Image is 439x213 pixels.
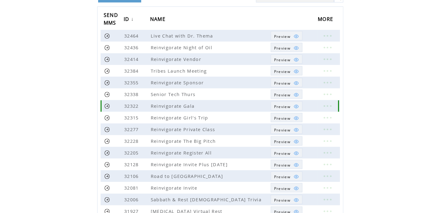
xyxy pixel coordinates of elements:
img: eye.png [293,151,299,156]
img: eye.png [293,115,299,121]
a: ID↓ [124,14,135,25]
img: eye.png [293,57,299,62]
span: 32006 [124,196,140,203]
a: Preview [271,54,302,64]
a: Preview [271,101,302,111]
span: MORE [318,14,335,26]
span: 32128 [124,161,140,167]
span: Show MMS preview [274,198,290,203]
span: Show MMS preview [274,116,290,121]
span: 32384 [124,68,140,74]
span: Reinvigorate Invite Plus [DATE] [151,161,229,167]
a: Preview [271,31,302,40]
img: eye.png [293,127,299,133]
span: Reinvigorate Night of Oil [151,44,214,50]
a: Preview [271,125,302,134]
img: eye.png [293,80,299,86]
span: 32205 [124,150,140,156]
a: Preview [271,195,302,204]
img: eye.png [293,197,299,203]
span: Reinvigorate Sponsor [151,79,206,86]
span: Show MMS preview [274,92,290,98]
span: Reinvigorate Invite [151,185,199,191]
span: Show MMS preview [274,186,290,191]
img: eye.png [293,69,299,74]
a: Preview [271,90,302,99]
a: NAME [150,14,169,25]
span: Show MMS preview [274,57,290,62]
a: Preview [271,171,302,181]
a: Preview [271,66,302,75]
span: Show MMS preview [274,127,290,133]
span: Reinvigorate Private Class [151,126,217,132]
span: Show MMS preview [274,46,290,51]
span: 32464 [124,33,140,39]
span: Road to [GEOGRAPHIC_DATA] [151,173,225,179]
img: eye.png [293,162,299,168]
span: Live Chat with Dr. Thema [151,33,215,39]
a: Preview [271,113,302,122]
a: Preview [271,136,302,146]
img: eye.png [293,104,299,109]
span: Reinvigorate Girl's Trip [151,115,210,121]
span: 32322 [124,103,140,109]
span: Tribes Launch Meeting [151,68,209,74]
span: Show MMS preview [274,81,290,86]
span: 32081 [124,185,140,191]
span: Show MMS preview [274,174,290,179]
span: ID [124,14,131,26]
span: NAME [150,14,167,26]
span: Reinvigorate The Big Pitch [151,138,218,144]
span: Sabbath & Rest [DEMOGRAPHIC_DATA] Trivia [151,196,263,203]
img: eye.png [293,92,299,98]
span: 32277 [124,126,140,132]
span: Reinvigorate Vendor [151,56,203,62]
span: 32315 [124,115,140,121]
img: eye.png [293,45,299,51]
a: Preview [271,160,302,169]
span: 32106 [124,173,140,179]
span: Reinvigorate Register All [151,150,213,156]
span: 32436 [124,44,140,50]
a: Preview [271,78,302,87]
span: 32355 [124,79,140,86]
a: Preview [271,183,302,192]
span: SEND MMS [104,10,118,29]
span: 32414 [124,56,140,62]
span: Reinvigorate Gala [151,103,196,109]
a: Preview [271,43,302,52]
span: Show MMS preview [274,151,290,156]
img: eye.png [293,186,299,191]
a: Preview [271,148,302,157]
span: Show MMS preview [274,139,290,144]
span: 32338 [124,91,140,97]
span: Show MMS preview [274,163,290,168]
span: Show MMS preview [274,69,290,74]
img: eye.png [293,139,299,144]
img: eye.png [293,174,299,179]
img: eye.png [293,34,299,39]
span: Show MMS preview [274,34,290,39]
span: Show MMS preview [274,104,290,109]
span: 32228 [124,138,140,144]
span: Senior Tech Thurs [151,91,197,97]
